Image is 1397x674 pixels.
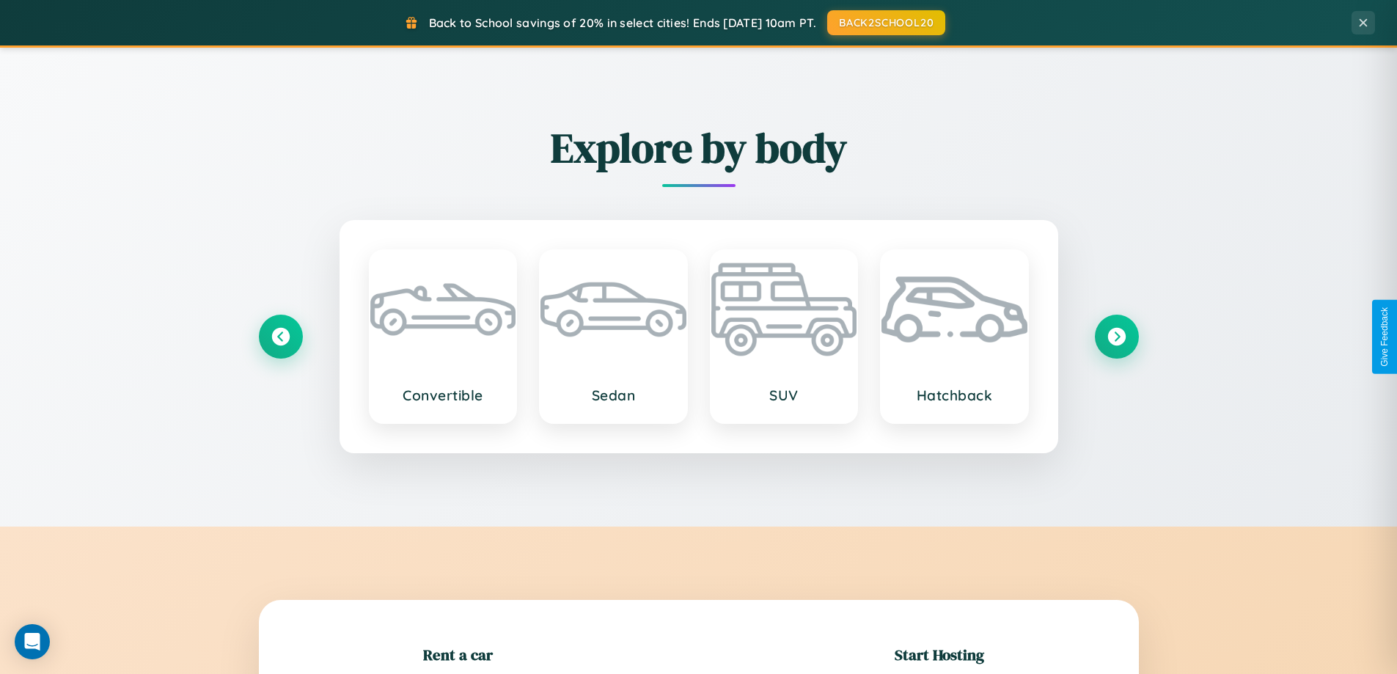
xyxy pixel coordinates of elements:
[15,624,50,659] div: Open Intercom Messenger
[555,387,672,404] h3: Sedan
[726,387,843,404] h3: SUV
[385,387,502,404] h3: Convertible
[827,10,945,35] button: BACK2SCHOOL20
[259,120,1139,176] h2: Explore by body
[429,15,816,30] span: Back to School savings of 20% in select cities! Ends [DATE] 10am PT.
[895,644,984,665] h2: Start Hosting
[896,387,1013,404] h3: Hatchback
[1379,307,1390,367] div: Give Feedback
[423,644,493,665] h2: Rent a car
